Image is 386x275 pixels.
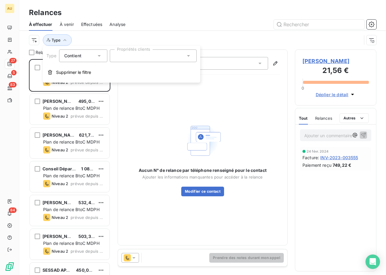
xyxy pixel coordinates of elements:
[307,150,328,153] span: 24 févr. 2024
[43,34,72,46] button: Type
[316,91,349,98] span: Déplier le détail
[52,215,68,220] span: Niveau 2
[109,21,125,27] span: Analyse
[365,254,380,269] div: Open Intercom Messenger
[78,99,98,104] span: 495,00 €
[9,58,17,63] span: 27
[43,267,72,273] span: SESSAD APAR
[78,200,98,205] span: 532,48 €
[302,154,319,161] span: Facture :
[60,21,74,27] span: À venir
[71,114,105,119] span: prévue depuis 924 jours
[43,207,100,212] span: Plan de relance BtoC MDPH
[302,86,304,90] span: 0
[52,181,68,186] span: Niveau 2
[29,7,62,18] h3: Relances
[76,267,95,273] span: 450,00 €
[11,70,17,75] span: 5
[183,121,222,160] img: Empty state
[274,20,364,29] input: Rechercher
[43,241,100,246] span: Plan de relance BtoC MDPH
[302,65,369,77] h3: 21,56 €
[71,215,105,220] span: prévue depuis 652 jours
[9,82,17,87] span: 83
[115,53,120,58] input: Propriétés clients
[333,162,351,168] span: 749,22 €
[81,21,103,27] span: Effectuées
[43,166,97,171] span: Conseil Départemental 50
[29,21,52,27] span: À effectuer
[71,147,105,152] span: prévue depuis 743 jours
[43,66,200,79] button: Supprimer le filtre
[43,99,79,104] span: [PERSON_NAME]
[43,132,79,137] span: [PERSON_NAME]
[56,69,91,75] span: Supprimer le filtre
[78,234,98,239] span: 503,33 €
[43,65,79,70] span: [PERSON_NAME]
[36,49,54,55] span: Relances
[5,262,14,271] img: Logo LeanPay
[314,91,358,98] button: Déplier le détail
[71,181,105,186] span: prévue depuis 739 jours
[79,132,97,137] span: 621,75 €
[299,116,308,121] span: Tout
[43,200,79,205] span: [PERSON_NAME]
[52,38,61,43] span: Type
[9,207,17,213] span: 84
[43,234,79,239] span: [PERSON_NAME]
[139,167,267,173] span: Aucun N° de relance par téléphone renseigné pour le contact
[64,53,81,58] span: Contient
[29,59,110,275] div: grid
[46,53,57,58] span: Type
[181,187,224,196] button: Modifier ce contact
[340,113,369,123] button: Autres
[43,139,100,144] span: Plan de relance BtoC MDPH
[320,154,358,161] span: INV-2023-003555
[71,249,105,254] span: prévue depuis 617 jours
[302,57,369,65] span: [PERSON_NAME]
[209,253,284,263] button: Prendre des notes durant mon appel
[52,147,68,152] span: Niveau 2
[315,116,332,121] span: Relances
[52,114,68,119] span: Niveau 2
[52,249,68,254] span: Niveau 2
[81,166,103,171] span: 1 080,23 €
[142,175,263,179] span: Ajouter les informations manquantes pour accéder à la relance
[302,162,331,168] span: Paiement reçu
[43,173,100,178] span: Plan de relance BtoC MDPH
[5,4,14,13] div: AU
[43,106,100,111] span: Plan de relance BtoC MDPH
